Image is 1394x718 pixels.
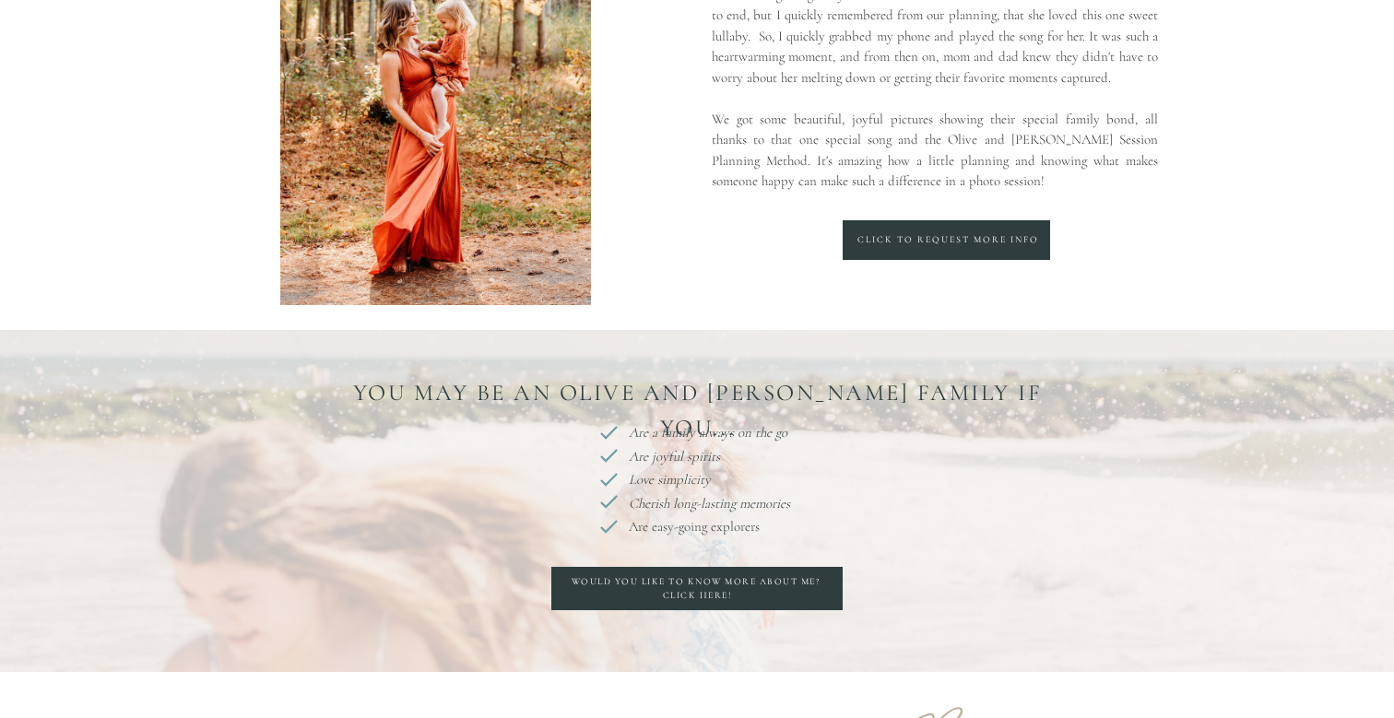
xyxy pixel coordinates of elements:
p: Are easy-going explorers [629,421,797,550]
i: Are a family always on the go Are joyful spirits Love simplicity Cherish long-lasting memories [629,424,790,512]
a: Click to request more info [808,233,1089,248]
p: You may be an Olive and [PERSON_NAME] Family If you... [317,376,1078,405]
a: Would you like to know more about me? Click here! [561,575,833,602]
